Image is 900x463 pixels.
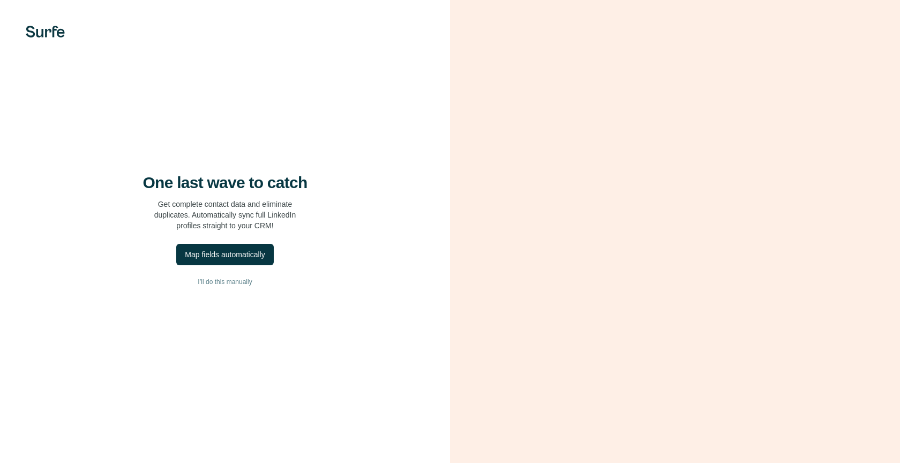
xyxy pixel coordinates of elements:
img: Surfe's logo [26,26,65,38]
button: I’ll do this manually [21,274,429,290]
span: I’ll do this manually [198,277,252,287]
div: Map fields automatically [185,249,265,260]
p: Get complete contact data and eliminate duplicates. Automatically sync full LinkedIn profiles str... [154,199,296,231]
button: Map fields automatically [176,244,273,265]
h4: One last wave to catch [143,173,307,192]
